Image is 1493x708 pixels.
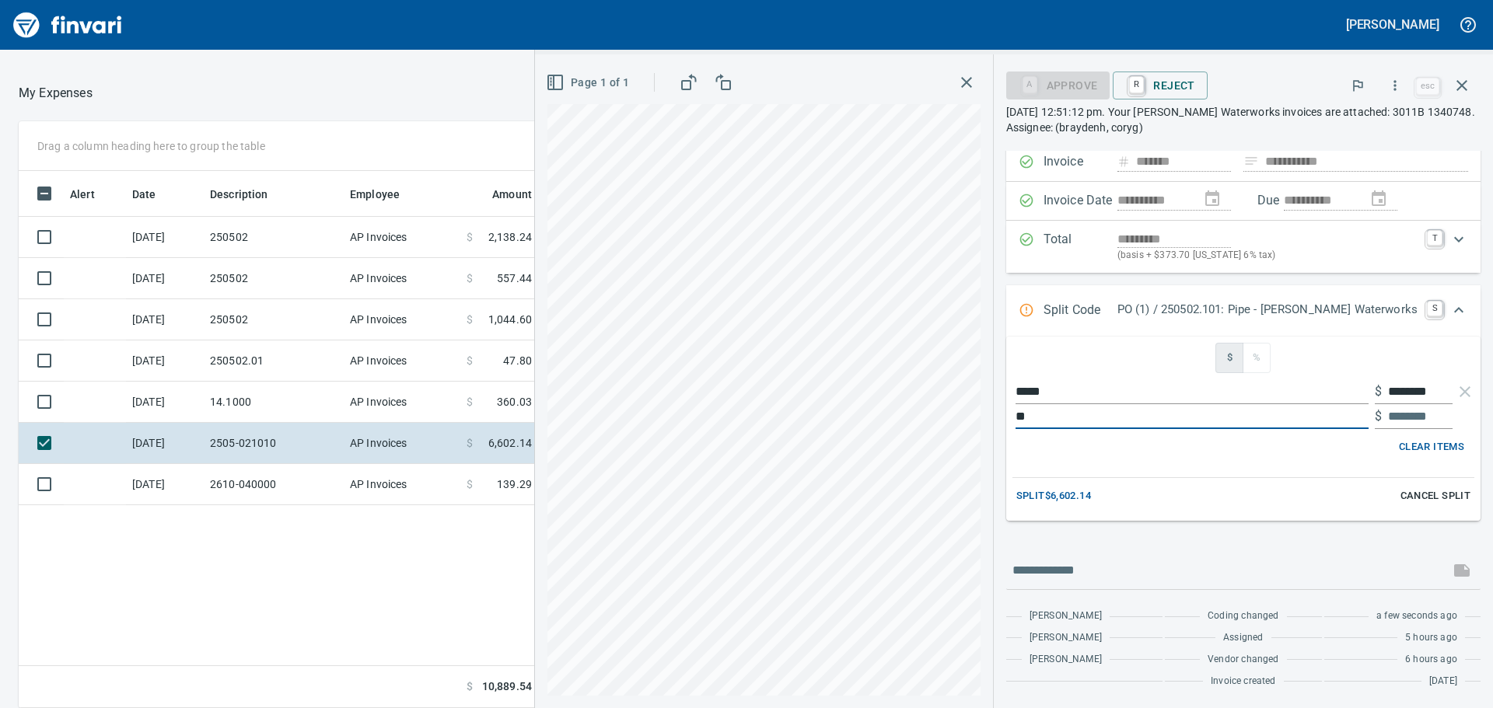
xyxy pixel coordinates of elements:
[467,394,473,410] span: $
[1125,72,1194,99] span: Reject
[1016,487,1091,505] span: Split $6,602.14
[497,270,532,286] span: 557.44
[1006,104,1481,135] p: [DATE] 12:51:12 pm. Your [PERSON_NAME] Waterworks invoices are attached: 3011B 1340748. Assignee:...
[1223,630,1263,646] span: Assigned
[1208,609,1278,624] span: Coding changed
[1378,68,1412,103] button: More
[204,382,344,423] td: 14.1000
[344,423,460,464] td: AP Invoices
[1405,652,1457,668] span: 6 hours ago
[132,185,177,204] span: Date
[1211,674,1276,689] span: Invoice created
[1346,16,1439,33] h5: [PERSON_NAME]
[1012,484,1095,508] button: Split$6,602.14
[37,138,265,154] p: Drag a column heading here to group the table
[350,185,400,204] span: Employee
[1006,285,1481,337] div: Expand
[1416,78,1439,95] a: esc
[126,217,204,258] td: [DATE]
[1006,78,1110,91] div: Purchase Order Item required
[350,185,420,204] span: Employee
[1006,221,1481,273] div: Expand
[1030,630,1102,646] span: [PERSON_NAME]
[204,423,344,464] td: 2505-021010
[344,382,460,423] td: AP Invoices
[210,185,268,204] span: Description
[482,678,532,695] span: 10,889.54
[467,435,473,451] span: $
[126,258,204,299] td: [DATE]
[126,340,204,382] td: [DATE]
[1341,68,1375,103] button: Flag
[467,678,473,695] span: $
[132,185,156,204] span: Date
[503,353,532,368] span: 47.80
[204,299,344,340] td: 250502
[1129,76,1144,93] a: R
[1405,630,1457,646] span: 5 hours ago
[467,353,473,368] span: $
[497,394,532,410] span: 360.03
[1342,12,1443,37] button: [PERSON_NAME]
[467,476,473,492] span: $
[1399,438,1464,456] span: Clear Items
[1395,435,1468,459] button: Clear Items
[204,464,344,505] td: 2610-040000
[70,185,115,204] span: Alert
[19,84,93,103] nav: breadcrumb
[488,229,532,245] span: 2,138.24
[1375,407,1382,426] p: $
[1222,349,1237,367] span: $
[467,270,473,286] span: $
[1429,674,1457,689] span: [DATE]
[204,217,344,258] td: 250502
[126,382,204,423] td: [DATE]
[1208,652,1278,668] span: Vendor changed
[1375,382,1382,401] p: $
[1400,487,1470,505] span: Cancel Split
[1215,343,1243,373] button: $
[1443,552,1481,589] span: This records your message into the invoice and notifies anyone mentioned
[488,435,532,451] span: 6,602.14
[1412,67,1481,104] span: Close invoice
[1397,484,1474,508] button: Cancel Split
[344,258,460,299] td: AP Invoices
[344,340,460,382] td: AP Invoices
[497,476,532,492] span: 139.29
[344,217,460,258] td: AP Invoices
[126,464,204,505] td: [DATE]
[344,299,460,340] td: AP Invoices
[19,84,93,103] p: My Expenses
[126,299,204,340] td: [DATE]
[9,6,126,44] img: Finvari
[1376,609,1457,624] span: a few seconds ago
[70,185,95,204] span: Alert
[1117,301,1418,319] p: PO (1) / 250502.101: Pipe - [PERSON_NAME] Waterworks
[1113,71,1207,99] button: RReject
[210,185,288,204] span: Description
[1044,230,1117,263] p: Total
[1044,301,1117,321] p: Split Code
[1243,343,1271,373] button: %
[1030,609,1102,624] span: [PERSON_NAME]
[1249,349,1264,367] span: %
[488,312,532,327] span: 1,044.60
[1456,382,1474,401] button: Remove Line Item
[204,340,344,382] td: 250502.01
[543,68,635,97] button: Page 1 of 1
[344,464,460,505] td: AP Invoices
[492,185,532,204] span: Amount
[204,258,344,299] td: 250502
[1030,652,1102,668] span: [PERSON_NAME]
[1427,301,1442,316] a: S
[126,423,204,464] td: [DATE]
[549,73,629,92] span: Page 1 of 1
[472,185,532,204] span: Amount
[1117,248,1418,263] p: (basis + $373.70 [US_STATE] 6% tax)
[1427,230,1442,246] a: T
[467,312,473,327] span: $
[467,229,473,245] span: $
